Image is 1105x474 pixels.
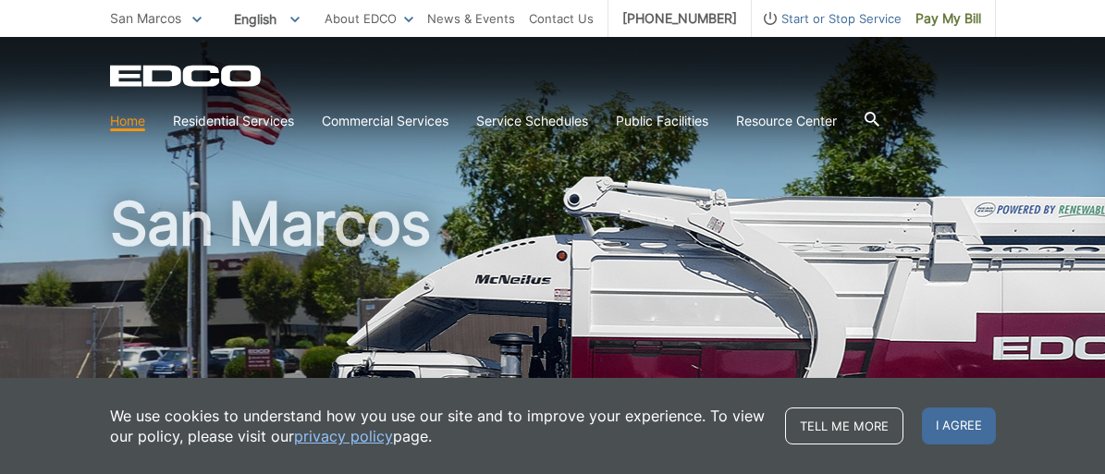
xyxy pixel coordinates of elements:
a: Public Facilities [616,111,708,131]
span: Pay My Bill [915,8,981,29]
a: Home [110,111,145,131]
a: privacy policy [294,426,393,446]
a: Tell me more [785,407,903,444]
a: About EDCO [325,8,413,29]
span: San Marcos [110,10,181,26]
a: EDCD logo. Return to the homepage. [110,65,264,87]
a: Contact Us [529,8,594,29]
span: I agree [922,407,996,444]
a: Commercial Services [322,111,448,131]
a: Residential Services [173,111,294,131]
a: Resource Center [736,111,837,131]
a: Service Schedules [476,111,588,131]
p: We use cookies to understand how you use our site and to improve your experience. To view our pol... [110,406,767,446]
a: News & Events [427,8,515,29]
span: English [220,4,313,34]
